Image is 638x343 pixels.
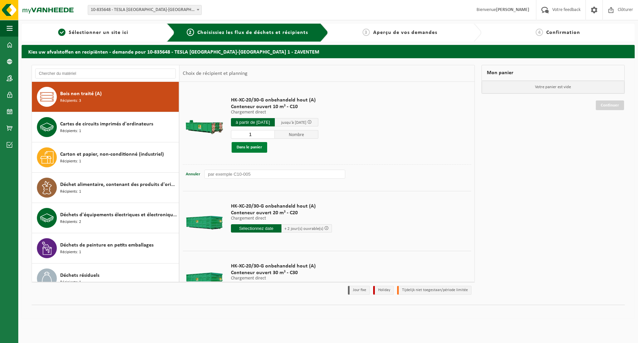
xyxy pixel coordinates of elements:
span: Cartes de circuits imprimés d'ordinateurs [60,120,153,128]
strong: [PERSON_NAME] [496,7,529,12]
button: Déchets de peinture en petits emballages Récipients: 1 [32,233,179,263]
li: Holiday [373,286,394,295]
input: Sélectionnez date [231,118,275,126]
span: + 2 jour(s) ouvrable(s) [284,227,323,231]
span: Récipients: 1 [60,128,81,134]
span: HK-XC-20/30-G onbehandeld hout (A) [231,203,332,210]
input: par exemple C10-005 [204,170,345,179]
span: Récipients: 1 [60,279,81,286]
span: Choisissiez les flux de déchets et récipients [197,30,308,35]
span: 1 [58,29,65,36]
p: Chargement direct [231,216,332,221]
button: Carton et papier, non-conditionné (industriel) Récipients: 1 [32,142,179,173]
button: Déchet alimentaire, contenant des produits d'origine animale, non emballé, catégorie 3 Récipients: 1 [32,173,179,203]
span: Confirmation [546,30,580,35]
button: Bois non traité (A) Récipients: 3 [32,82,179,112]
span: 10-835648 - TESLA BELGIUM-BRUSSEL 1 - ZAVENTEM [88,5,201,15]
span: Récipients: 2 [60,219,81,225]
span: Déchets résiduels [60,271,99,279]
span: HK-XC-20/30-G onbehandeld hout (A) [231,263,332,269]
h2: Kies uw afvalstoffen en recipiënten - demande pour 10-835648 - TESLA [GEOGRAPHIC_DATA]-[GEOGRAPHI... [22,45,635,58]
span: Récipients: 1 [60,189,81,195]
span: HK-XC-20/30-G onbehandeld hout (A) [231,97,318,103]
a: Continuer [596,100,624,110]
span: Annuler [186,172,200,176]
div: Choix de récipient et planning [179,65,251,82]
span: 2 [187,29,194,36]
button: Cartes de circuits imprimés d'ordinateurs Récipients: 1 [32,112,179,142]
button: Annuler [185,170,201,179]
input: Chercher du matériel [35,69,176,79]
span: Nombre [275,130,319,139]
span: Conteneur ouvert 10 m³ - C10 [231,103,318,110]
button: Déchets résiduels Récipients: 1 [32,263,179,294]
input: Sélectionnez date [231,224,281,233]
a: 1Sélectionner un site ici [25,29,161,37]
button: Dans le panier [232,142,267,153]
span: Conteneur ouvert 30 m³ - C30 [231,269,332,276]
span: Bois non traité (A) [60,90,102,98]
span: Aperçu de vos demandes [373,30,437,35]
span: 4 [536,29,543,36]
span: Récipients: 1 [60,249,81,256]
span: 3 [363,29,370,36]
p: Chargement direct [231,276,332,281]
span: jusqu'à [DATE] [281,120,306,125]
span: Déchets d'équipements électriques et électroniques - Sans tubes cathodiques [60,211,177,219]
li: Tijdelijk niet toegestaan/période limitée [397,286,472,295]
button: Déchets d'équipements électriques et électroniques - Sans tubes cathodiques Récipients: 2 [32,203,179,233]
li: Jour fixe [348,286,370,295]
span: Carton et papier, non-conditionné (industriel) [60,150,164,158]
p: Chargement direct [231,110,318,115]
span: Récipients: 1 [60,158,81,165]
span: Déchet alimentaire, contenant des produits d'origine animale, non emballé, catégorie 3 [60,181,177,189]
span: 10-835648 - TESLA BELGIUM-BRUSSEL 1 - ZAVENTEM [88,5,202,15]
span: Sélectionner un site ici [69,30,128,35]
div: Mon panier [481,65,625,81]
p: Votre panier est vide [482,81,624,93]
span: Conteneur ouvert 20 m³ - C20 [231,210,332,216]
span: Déchets de peinture en petits emballages [60,241,154,249]
span: Récipients: 3 [60,98,81,104]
